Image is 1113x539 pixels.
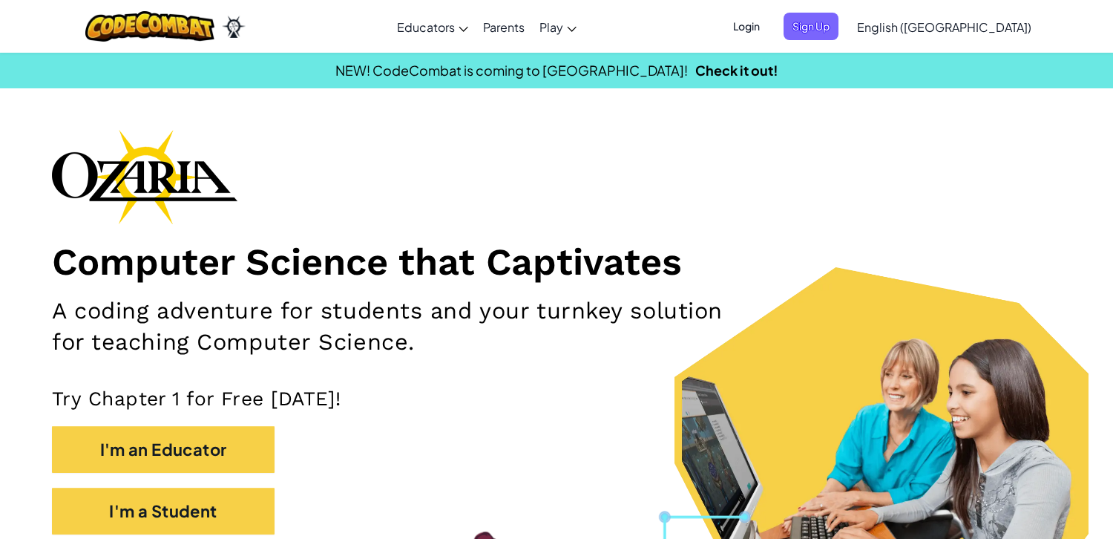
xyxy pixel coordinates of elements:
[52,426,275,473] button: I'm an Educator
[390,7,476,47] a: Educators
[397,19,455,35] span: Educators
[784,13,838,40] button: Sign Up
[52,129,237,224] img: Ozaria branding logo
[532,7,584,47] a: Play
[695,62,778,79] a: Check it out!
[850,7,1039,47] a: English ([GEOGRAPHIC_DATA])
[724,13,769,40] button: Login
[52,387,1061,411] p: Try Chapter 1 for Free [DATE]!
[85,11,215,42] img: CodeCombat logo
[52,488,275,535] button: I'm a Student
[476,7,532,47] a: Parents
[335,62,688,79] span: NEW! CodeCombat is coming to [GEOGRAPHIC_DATA]!
[222,16,246,38] img: Ozaria
[52,295,728,357] h2: A coding adventure for students and your turnkey solution for teaching Computer Science.
[857,19,1031,35] span: English ([GEOGRAPHIC_DATA])
[539,19,563,35] span: Play
[52,239,1061,285] h1: Computer Science that Captivates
